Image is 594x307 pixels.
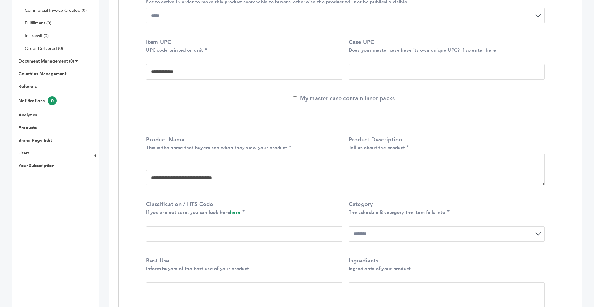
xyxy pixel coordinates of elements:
[230,209,241,215] a: here
[146,38,339,54] label: Item UPC
[48,96,57,105] span: 0
[293,95,395,102] label: My master case contain inner packs
[19,112,37,118] a: Analytics
[19,150,29,156] a: Users
[349,201,542,216] label: Category
[19,71,66,77] a: Countries Management
[349,47,496,53] small: Does your master case have its own unique UPC? If so enter here
[349,145,405,151] small: Tell us about the product
[25,33,49,39] a: In-Transit (0)
[146,209,241,215] small: If you are not sure, you can look here
[146,47,203,53] small: UPC code printed on unit
[19,98,57,104] a: Notifications0
[349,38,542,54] label: Case UPC
[25,45,63,51] a: Order Delivered (0)
[293,96,297,100] input: My master case contain inner packs
[146,266,249,272] small: Inform buyers of the best use of your product
[146,136,339,151] label: Product Name
[349,266,411,272] small: Ingredients of your product
[349,209,445,215] small: The schedule B category the item falls into
[19,163,54,169] a: Your Subscription
[19,125,37,131] a: Products
[349,257,542,272] label: Ingredients
[19,58,74,64] a: Document Management (0)
[25,20,51,26] a: Fulfillment (0)
[349,136,542,151] label: Product Description
[25,7,87,13] a: Commercial Invoice Created (0)
[19,84,37,89] a: Referrals
[146,257,339,272] label: Best Use
[146,145,287,151] small: This is the name that buyers see when they view your product
[146,201,339,216] label: Classification / HTS Code
[19,137,52,143] a: Brand Page Edit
